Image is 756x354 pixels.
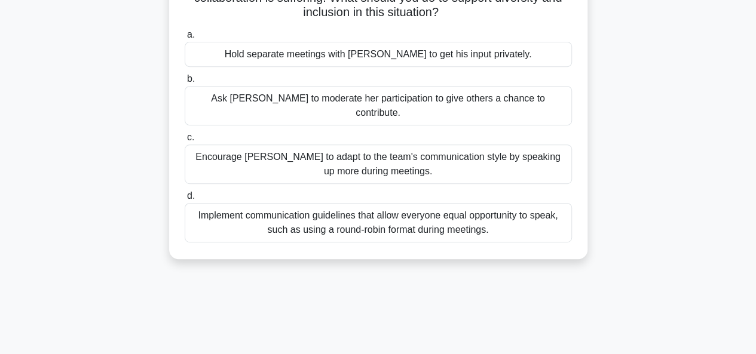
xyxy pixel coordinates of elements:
[187,190,195,201] span: d.
[185,42,572,67] div: Hold separate meetings with [PERSON_NAME] to get his input privately.
[185,203,572,242] div: Implement communication guidelines that allow everyone equal opportunity to speak, such as using ...
[185,86,572,125] div: Ask [PERSON_NAME] to moderate her participation to give others a chance to contribute.
[187,73,195,84] span: b.
[185,144,572,184] div: Encourage [PERSON_NAME] to adapt to the team's communication style by speaking up more during mee...
[187,132,194,142] span: c.
[187,29,195,39] span: a.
